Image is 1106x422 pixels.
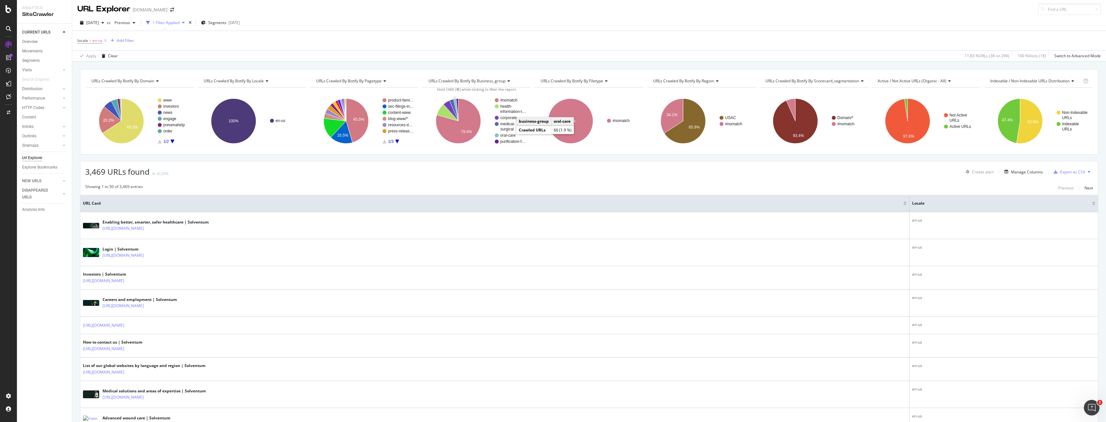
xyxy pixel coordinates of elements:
[837,116,854,120] text: Domain/*
[22,104,61,111] a: HTTP Codes
[972,169,994,175] div: Create alert
[388,110,411,115] text: content-www
[876,76,975,86] h4: Active / Not Active URLs
[127,125,138,129] text: 65.9%
[534,93,643,149] svg: A chart.
[22,142,39,149] div: Sitemaps
[107,20,112,25] span: vs
[83,339,153,345] div: How to contact us | Solventum
[85,166,150,177] span: 3,469 URLs found
[500,98,518,102] text: #nomatch
[500,116,517,120] text: corporate
[22,38,38,45] div: Overview
[77,18,107,28] button: [DATE]
[276,118,285,123] text: en-us
[208,20,226,25] span: Segments
[22,57,67,64] a: Segments
[725,116,736,120] text: USAC
[163,116,176,121] text: engage
[1085,184,1093,192] button: Next
[1038,4,1101,15] input: Find a URL
[22,38,67,45] a: Overview
[102,388,206,394] div: Medical solutions and areas of expertise | Solventum
[388,123,412,127] text: resources-d…
[22,29,50,36] div: CURRENT URLS
[91,78,154,84] span: URLs Crawled By Botify By domain
[152,173,155,175] img: Equal
[990,78,1070,84] span: Indexable / Non-Indexable URLs distribution
[108,37,134,45] button: Add Filter
[77,51,96,61] button: Apply
[117,38,134,43] div: Add Filter
[1062,122,1079,126] text: Indexable
[77,4,130,15] div: URL Explorer
[99,51,118,61] button: Clear
[163,104,179,109] text: investors
[89,38,91,43] span: =
[500,109,526,114] text: information-t…
[1058,185,1074,191] div: Previous
[1058,184,1074,192] button: Previous
[950,113,967,117] text: Not Active
[83,200,902,206] span: URL Card
[83,346,124,352] a: [URL][DOMAIN_NAME]
[759,93,868,149] svg: A chart.
[1002,168,1043,176] button: Manage Columns
[541,78,603,84] span: URLs Crawled By Botify By filetype
[912,244,1095,250] div: en-us
[85,93,194,149] div: A chart.
[22,67,32,74] div: Visits
[102,225,144,232] a: [URL][DOMAIN_NAME]
[837,122,855,126] text: #nomatch
[22,5,67,11] div: Analytics
[163,110,172,115] text: news
[102,303,144,309] a: [URL][DOMAIN_NAME]
[1002,118,1013,122] text: 47.4%
[22,29,61,36] a: CURRENT URLS
[500,133,516,138] text: oral-care
[103,118,114,123] text: 20.2%
[1011,169,1043,175] div: Manage Columns
[170,7,174,12] div: arrow-right-arrow-left
[912,295,1095,301] div: en-us
[102,394,144,401] a: [URL][DOMAIN_NAME]
[461,129,472,134] text: 79.4%
[437,87,517,92] span: Hold CMD (⌘) while clicking to filter the report.
[1054,53,1101,59] div: Switch to Advanced Mode
[187,20,193,26] div: times
[353,117,364,122] text: 45.5%
[22,67,61,74] a: Visits
[388,116,408,121] text: blog-www/*
[500,127,514,131] text: surgical
[1027,120,1038,124] text: 52.6%
[22,48,67,55] a: Movements
[539,76,638,86] h4: URLs Crawled By Botify By filetype
[989,76,1082,86] h4: Indexable / Non-Indexable URLs Distribution
[108,53,118,59] div: Clear
[22,123,61,130] a: Inlinks
[102,297,177,303] div: Careers and employment | Solventum
[86,53,96,59] div: Apply
[22,123,34,130] div: Inlinks
[22,142,61,149] a: Sitemaps
[22,164,67,171] a: Explorer Bookmarks
[204,78,264,84] span: URLs Crawled By Botify By locale
[85,184,143,192] div: Showing 1 to 50 of 3,469 entries
[22,178,61,184] a: NEW URLS
[793,133,804,138] text: 93.4%
[422,93,531,149] div: A chart.
[112,18,138,28] button: Previous
[653,78,714,84] span: URLs Crawled By Botify By region
[102,246,172,252] div: Login | Solventum
[153,20,180,25] div: 1 Filter Applied
[163,129,172,133] text: order
[22,114,67,121] a: Content
[22,48,43,55] div: Movements
[963,167,994,177] button: Create alert
[871,93,980,149] div: A chart.
[517,126,551,134] td: Crawled URLs
[22,114,36,121] div: Content
[964,53,1009,59] div: 11.83 % URLs ( 3K on 29K )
